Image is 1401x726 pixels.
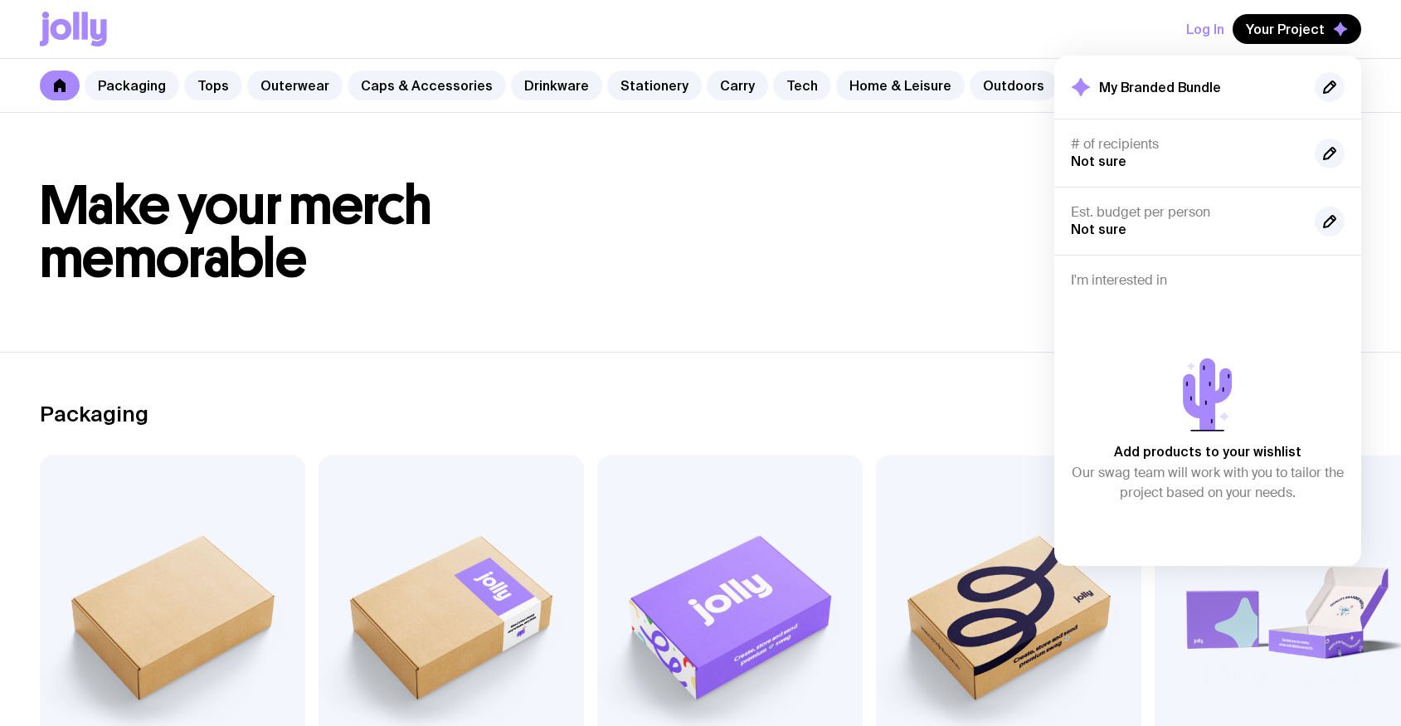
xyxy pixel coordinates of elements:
[607,71,702,100] a: Stationery
[1071,204,1301,221] h4: Est. budget per person
[1233,14,1361,44] button: Your Project
[85,71,179,100] a: Packaging
[970,71,1058,100] a: Outdoors
[40,173,432,291] span: Make your merch memorable
[511,71,602,100] a: Drinkware
[1071,153,1126,168] span: Not sure
[1114,441,1301,461] p: Add products to your wishlist
[1099,79,1221,95] h2: My Branded Bundle
[1071,136,1301,153] h4: # of recipients
[773,71,831,100] a: Tech
[1186,14,1224,44] button: Log In
[247,71,343,100] a: Outerwear
[1071,222,1126,236] span: Not sure
[1071,463,1345,503] p: Our swag team will work with you to tailor the project based on your needs.
[1246,21,1325,37] span: Your Project
[836,71,965,100] a: Home & Leisure
[40,402,148,426] h2: Packaging
[707,71,768,100] a: Carry
[1071,272,1345,289] h4: I'm interested in
[348,71,506,100] a: Caps & Accessories
[184,71,242,100] a: Tops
